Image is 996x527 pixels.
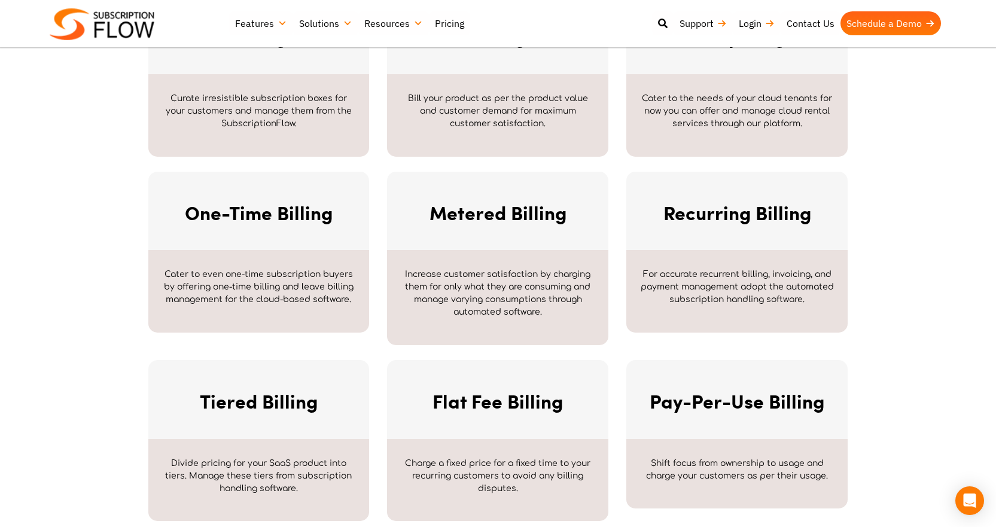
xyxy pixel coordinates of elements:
p: Bill your product as per the product value and customer demand for maximum customer satisfaction. [399,92,596,130]
a: Features [229,11,293,35]
a: Pricing [429,11,470,35]
a: Metered Billing [430,199,566,226]
p: Increase customer satisfaction by charging them for only what they are consuming and manage varyi... [399,268,596,318]
h2: Recurring Billing [641,202,833,224]
p: Cater to even one-time subscription buyers by offering one-time billing and leave billing managem... [160,268,358,306]
a: Support [674,11,733,35]
a: Resources [358,11,429,35]
p: For accurate recurrent billing, invoicing, and payment management adopt the automated subscriptio... [638,268,836,306]
a: Tiered Billing [200,387,318,415]
div: Open Intercom Messenger [955,486,984,515]
img: Subscriptionflow [50,8,154,40]
a: Pay-Per-Use Billing [650,387,824,415]
h2: Billing for Cloud Computing [641,4,833,48]
a: Contact Us [781,11,840,35]
p: Cater to the needs of your cloud tenants for now you can offer and manage cloud rental services t... [638,92,836,130]
p: Charge a fixed price for a fixed time to your recurring customers to avoid any billing disputes. [399,457,596,495]
p: Curate irresistible subscription boxes for your customers and manage them from the SubscriptionFlow. [160,92,358,130]
a: Flat Fee Billing [432,387,563,415]
a: Schedule a Demo [840,11,941,35]
h2: One-Time Billing [163,202,355,224]
a: Login [733,11,781,35]
a: Solutions [293,11,358,35]
p: Shift focus from ownership to usage and charge your customers as per their usage. [638,457,836,482]
p: Divide pricing for your SaaS product into tiers. Manage these tiers from subscription handling so... [160,457,358,495]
